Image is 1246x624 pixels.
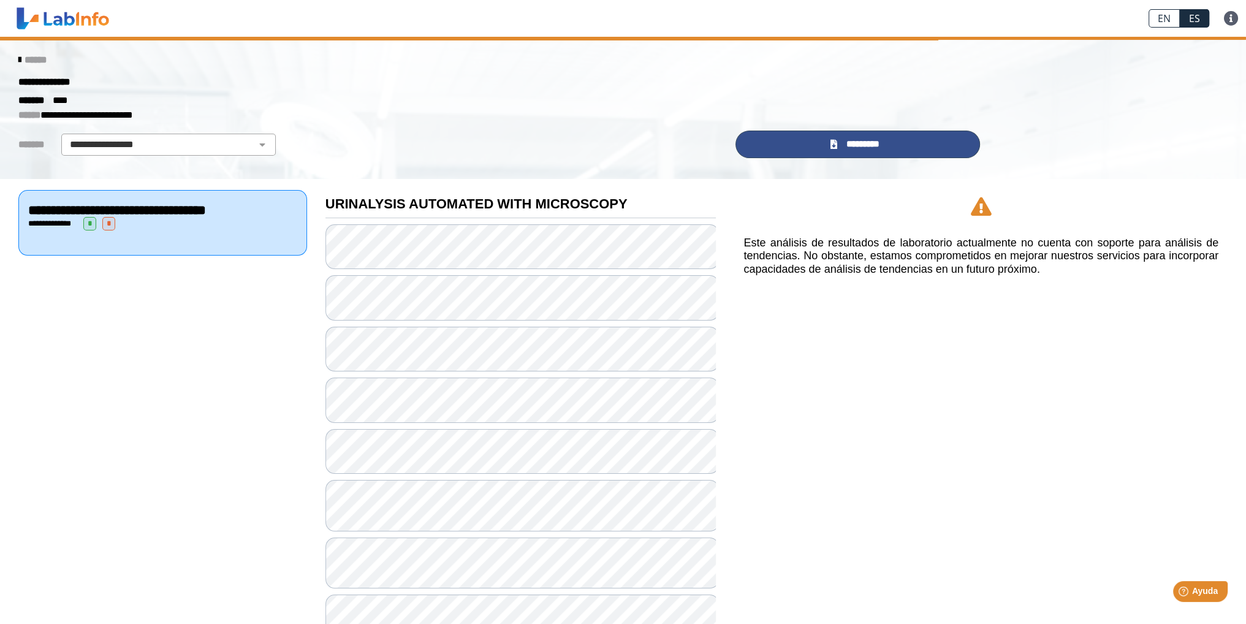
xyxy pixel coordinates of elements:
b: URINALYSIS AUTOMATED WITH MICROSCOPY [325,196,628,211]
h5: Este análisis de resultados de laboratorio actualmente no cuenta con soporte para análisis de ten... [743,237,1218,276]
a: ES [1180,9,1209,28]
iframe: Help widget launcher [1137,576,1233,611]
a: EN [1149,9,1180,28]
